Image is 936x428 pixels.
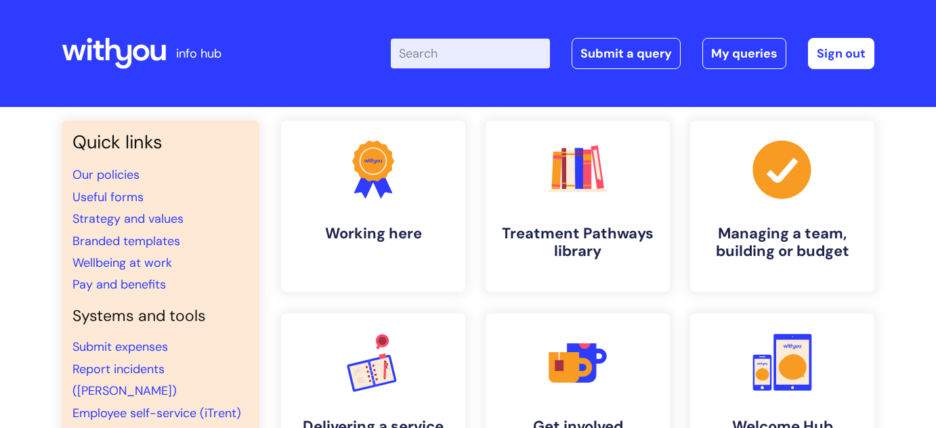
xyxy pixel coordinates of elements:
a: Managing a team, building or budget [690,121,874,292]
a: Submit expenses [72,339,168,355]
h4: Managing a team, building or budget [701,225,864,261]
h4: Systems and tools [72,307,249,326]
a: Branded templates [72,233,180,249]
a: Pay and benefits [72,276,166,293]
a: My queries [702,38,786,69]
a: Wellbeing at work [72,255,172,271]
a: Employee self-service (iTrent) [72,405,241,421]
a: Useful forms [72,189,144,205]
a: Strategy and values [72,211,184,227]
h3: Quick links [72,131,249,153]
p: info hub [176,43,221,64]
a: Working here [281,121,465,292]
h4: Treatment Pathways library [496,225,659,261]
a: Treatment Pathways library [486,121,670,292]
div: | - [391,38,874,69]
a: Our policies [72,167,140,183]
a: Submit a query [572,38,681,69]
input: Search [391,39,550,68]
a: Report incidents ([PERSON_NAME]) [72,361,177,399]
a: Sign out [808,38,874,69]
h4: Working here [292,225,454,242]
